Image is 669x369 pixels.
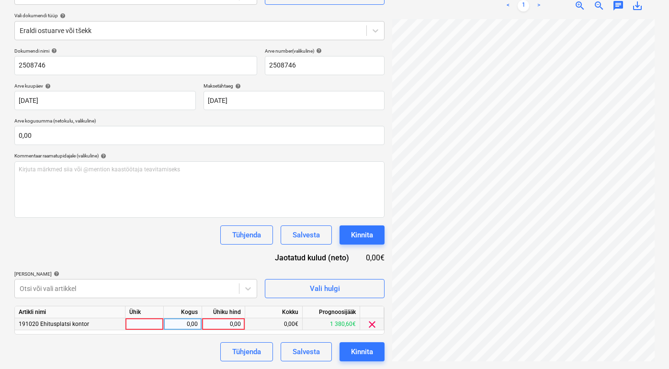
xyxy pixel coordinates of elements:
div: Salvesta [293,346,320,358]
iframe: Chat Widget [621,323,669,369]
button: Kinnita [340,342,385,361]
button: Kinnita [340,225,385,245]
input: Arve kuupäeva pole määratud. [14,91,196,110]
input: Tähtaega pole määratud [204,91,385,110]
div: Arve number (valikuline) [265,48,385,54]
p: Arve kogusumma (netokulu, valikuline) [14,118,385,126]
span: help [314,48,322,54]
div: Tühjenda [232,229,261,241]
div: Dokumendi nimi [14,48,257,54]
div: Arve kuupäev [14,83,196,89]
div: Vali dokumendi tüüp [14,12,385,19]
div: Kogus [164,306,202,318]
div: Kommentaar raamatupidajale (valikuline) [14,153,385,159]
span: help [49,48,57,54]
div: Ühik [125,306,164,318]
span: 191020 Ehitusplatsi kontor [19,321,89,327]
input: Arve kogusumma (netokulu, valikuline) [14,126,385,145]
div: Ühiku hind [202,306,245,318]
button: Tühjenda [220,342,273,361]
span: help [233,83,241,89]
button: Tühjenda [220,225,273,245]
button: Salvesta [281,342,332,361]
div: 1 380,60€ [303,318,360,330]
div: Jaotatud kulud (neto) [260,252,364,263]
span: clear [366,319,378,330]
button: Vali hulgi [265,279,385,298]
div: Vestlusvidin [621,323,669,369]
input: Dokumendi nimi [14,56,257,75]
span: help [52,271,59,277]
div: 0,00€ [245,318,303,330]
div: Kokku [245,306,303,318]
div: Maksetähtaeg [204,83,385,89]
input: Arve number [265,56,385,75]
div: 0,00 [206,318,241,330]
span: help [43,83,51,89]
span: help [58,13,66,19]
div: Tühjenda [232,346,261,358]
button: Salvesta [281,225,332,245]
span: help [99,153,106,159]
div: 0,00 [168,318,198,330]
div: Kinnita [351,346,373,358]
div: Salvesta [293,229,320,241]
div: Prognoosijääk [303,306,360,318]
div: 0,00€ [364,252,385,263]
div: Vali hulgi [310,282,340,295]
div: Artikli nimi [15,306,125,318]
div: Kinnita [351,229,373,241]
div: [PERSON_NAME] [14,271,257,277]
